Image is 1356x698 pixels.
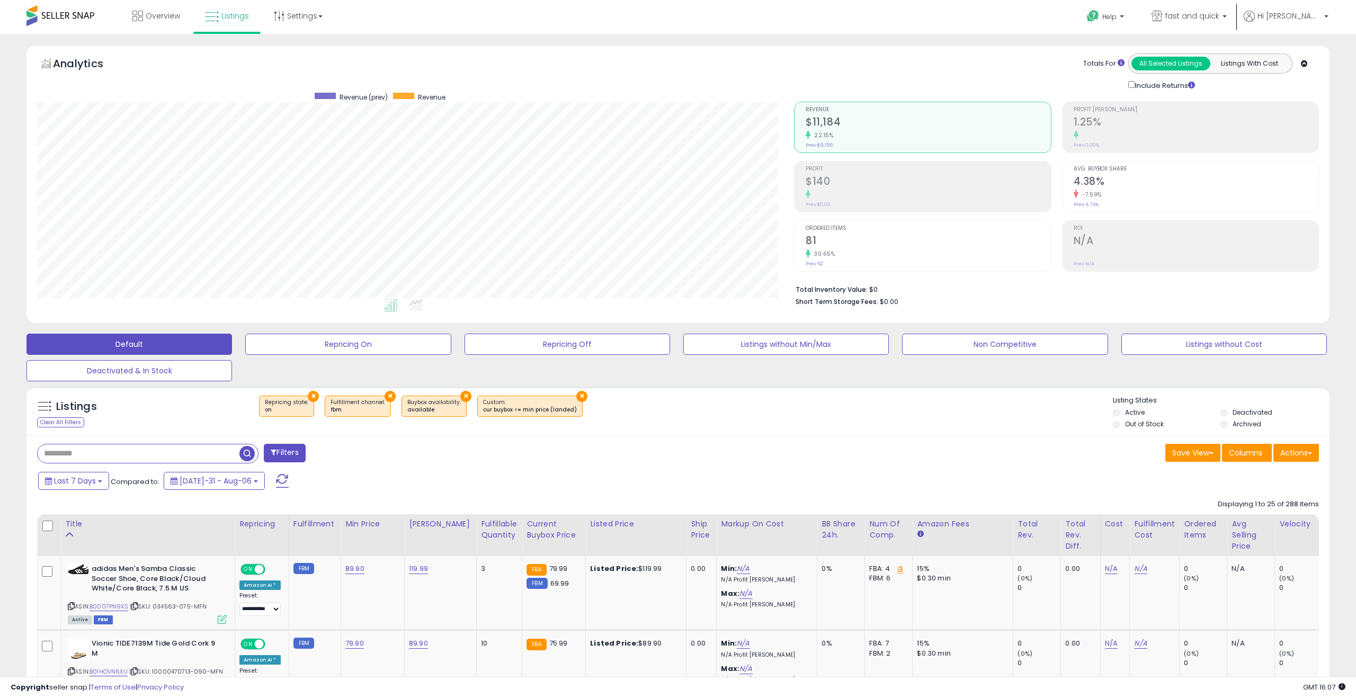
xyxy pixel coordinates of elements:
[265,398,308,414] span: Repricing state :
[1018,639,1060,648] div: 0
[1165,11,1219,21] span: fast and quick
[721,601,809,608] p: N/A Profit [PERSON_NAME]
[345,518,400,530] div: Min Price
[590,564,678,574] div: $119.99
[1244,11,1328,34] a: Hi [PERSON_NAME]
[483,406,577,414] div: cur buybox <= min price (landed)
[409,563,428,574] a: 119.99
[721,651,809,659] p: N/A Profit [PERSON_NAME]
[1065,564,1092,574] div: 0.00
[130,602,207,611] span: | SKU: 034563-075-MFN
[902,334,1108,355] button: Non Competitive
[1184,518,1223,541] div: Ordered Items
[1018,518,1056,541] div: Total Rev.
[407,398,461,414] span: Buybox availability :
[1018,583,1060,593] div: 0
[1131,57,1210,70] button: All Selected Listings
[796,285,868,294] b: Total Inventory Value:
[721,563,737,574] b: Min:
[1279,583,1322,593] div: 0
[1074,175,1318,190] h2: 4.38%
[239,580,281,590] div: Amazon AI *
[1065,518,1095,552] div: Total Rev. Diff.
[1279,564,1322,574] div: 0
[1184,639,1227,648] div: 0
[1074,116,1318,130] h2: 1.25%
[94,615,113,624] span: FBM
[806,175,1050,190] h2: $140
[1018,658,1060,668] div: 0
[483,398,577,414] span: Custom:
[1233,408,1272,417] label: Deactivated
[1184,583,1227,593] div: 0
[691,639,708,648] div: 0.00
[293,563,314,574] small: FBM
[92,639,220,661] b: Vionic TIDE7139M Tide Gold Cork 9 M
[242,565,255,574] span: ON
[264,444,305,462] button: Filters
[1074,107,1318,113] span: Profit [PERSON_NAME]
[1279,639,1322,648] div: 0
[810,131,833,139] small: 22.15%
[1222,444,1272,462] button: Columns
[1105,518,1126,530] div: Cost
[1279,658,1322,668] div: 0
[1134,518,1175,541] div: Fulfillment Cost
[1121,334,1327,355] button: Listings without Cost
[1125,419,1164,428] label: Out of Stock
[1125,408,1145,417] label: Active
[239,592,281,616] div: Preset:
[1279,574,1294,583] small: (0%)
[54,476,96,486] span: Last 7 Days
[90,602,128,611] a: B0007PN9XS
[1074,166,1318,172] span: Avg. Buybox Share
[739,588,752,599] a: N/A
[917,530,923,539] small: Amazon Fees.
[721,576,809,584] p: N/A Profit [PERSON_NAME]
[721,664,739,674] b: Max:
[481,518,518,541] div: Fulfillable Quantity
[590,563,638,574] b: Listed Price:
[880,297,898,307] span: $0.00
[264,640,281,649] span: OFF
[11,682,49,692] strong: Copyright
[481,639,514,648] div: 10
[1184,574,1199,583] small: (0%)
[1086,10,1100,23] i: Get Help
[1018,649,1032,658] small: (0%)
[1083,59,1125,69] div: Totals For
[1229,448,1262,458] span: Columns
[180,476,252,486] span: [DATE]-31 - Aug-06
[683,334,889,355] button: Listings without Min/Max
[1184,649,1199,658] small: (0%)
[796,297,878,306] b: Short Term Storage Fees:
[549,638,568,648] span: 75.99
[717,514,817,556] th: The percentage added to the cost of goods (COGS) that forms the calculator for Min & Max prices.
[721,638,737,648] b: Min:
[164,472,265,490] button: [DATE]-31 - Aug-06
[242,640,255,649] span: ON
[1065,639,1092,648] div: 0.00
[917,564,1005,574] div: 15%
[917,639,1005,648] div: 15%
[245,334,451,355] button: Repricing On
[590,518,682,530] div: Listed Price
[869,518,908,541] div: Num of Comp.
[38,472,109,490] button: Last 7 Days
[1210,57,1289,70] button: Listings With Cost
[26,334,232,355] button: Default
[1074,235,1318,249] h2: N/A
[1105,638,1118,649] a: N/A
[11,683,184,693] div: seller snap | |
[549,563,568,574] span: 79.99
[56,399,97,414] h5: Listings
[691,564,708,574] div: 0.00
[1102,12,1117,21] span: Help
[1074,226,1318,231] span: ROI
[68,564,227,623] div: ASIN:
[293,518,336,530] div: Fulfillment
[221,11,249,21] span: Listings
[1303,682,1345,692] span: 2025-08-15 16:07 GMT
[527,564,546,576] small: FBA
[806,166,1050,172] span: Profit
